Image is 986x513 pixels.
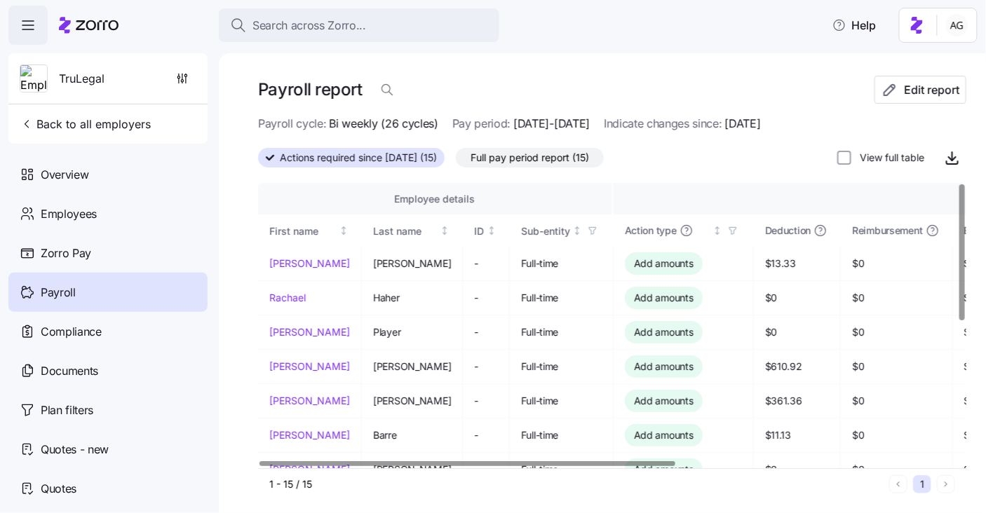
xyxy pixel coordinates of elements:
div: First name [269,224,337,239]
a: Payroll [8,273,208,312]
span: Overview [41,166,88,184]
button: Next page [937,475,955,493]
a: [PERSON_NAME] [269,256,350,271]
span: Full-time [521,325,602,339]
th: First nameNot sorted [258,214,362,247]
th: Sub-entityNot sorted [510,214,614,247]
span: [PERSON_NAME] [373,360,451,374]
span: Search across Zorro... [252,17,366,34]
span: Employees [41,205,97,223]
span: $0 [852,325,940,339]
span: TruLegal [59,70,104,88]
span: $11.13 [765,428,829,442]
div: ID [474,224,484,239]
span: - [474,428,498,442]
a: Quotes [8,469,208,508]
span: Add amounts [634,394,694,408]
div: Not sorted [339,226,349,235]
span: Help [832,17,877,34]
div: Not sorted [487,226,497,235]
button: Edit report [874,76,966,104]
span: Bi weekly (26 cycles) [330,115,438,132]
button: 1 [913,475,931,493]
th: Action typeNot sorted [614,214,754,247]
span: Compliance [41,323,102,341]
span: Full-time [521,428,602,442]
span: $0 [852,428,940,442]
span: $0 [852,394,940,408]
span: Haher [373,291,451,305]
span: Full-time [521,360,602,374]
span: Barre [373,428,451,442]
span: Actions required since [DATE] (15) [280,149,437,167]
span: $610.92 [765,360,829,374]
a: [PERSON_NAME] [269,360,350,374]
span: - [474,256,498,271]
a: Compliance [8,312,208,351]
span: Payroll [41,284,76,301]
div: Not sorted [713,226,722,235]
a: Employees [8,194,208,233]
span: Documents [41,362,98,380]
img: 5fc55c57e0610270ad857448bea2f2d5 [946,14,968,36]
button: Previous page [889,475,907,493]
span: Deduction [765,224,811,238]
img: Employer logo [20,65,47,93]
div: Sub-entity [521,224,570,239]
a: Plan filters [8,390,208,430]
span: $0 [852,256,940,271]
span: - [474,360,498,374]
span: $0 [852,360,940,374]
span: Indicate changes since: [604,115,722,132]
span: Reimbursement [852,224,922,238]
span: - [474,325,498,339]
span: $361.36 [765,394,829,408]
span: Action type [625,224,677,238]
button: Search across Zorro... [219,8,499,42]
span: Full-time [521,291,602,305]
span: Zorro Pay [41,245,91,262]
span: $0 [852,291,940,305]
div: Employee details [269,191,600,207]
span: Pay period: [452,115,511,132]
span: Add amounts [634,291,694,305]
span: Add amounts [634,325,694,339]
span: Back to all employers [20,116,151,132]
span: Payroll cycle: [258,115,327,132]
a: [PERSON_NAME] [269,428,350,442]
span: [PERSON_NAME] [373,256,451,271]
th: Last nameNot sorted [362,214,463,247]
a: Zorro Pay [8,233,208,273]
div: Last name [373,224,438,239]
span: Quotes - new [41,441,109,458]
a: Quotes - new [8,430,208,469]
div: 1 - 15 / 15 [269,477,884,491]
span: Full pay period report (15) [471,149,589,167]
span: Edit report [904,81,959,98]
span: Player [373,325,451,339]
span: $0 [765,325,829,339]
a: Overview [8,155,208,194]
span: - [474,291,498,305]
button: Help [821,11,888,39]
span: [DATE] [725,115,761,132]
button: Back to all employers [14,110,156,138]
span: [DATE]-[DATE] [513,115,590,132]
span: Add amounts [634,428,694,442]
a: Rachael [269,291,350,305]
span: $0 [765,291,829,305]
span: Plan filters [41,402,93,419]
a: Documents [8,351,208,390]
span: Quotes [41,480,76,498]
div: Not sorted [440,226,450,235]
span: - [474,394,498,408]
th: IDNot sorted [463,214,510,247]
label: View full table [851,151,924,165]
span: [PERSON_NAME] [373,394,451,408]
span: Add amounts [634,256,694,271]
h1: Payroll report [258,78,362,100]
a: [PERSON_NAME] [269,394,350,408]
span: Full-time [521,256,602,271]
a: [PERSON_NAME] [269,325,350,339]
span: Add amounts [634,360,694,374]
